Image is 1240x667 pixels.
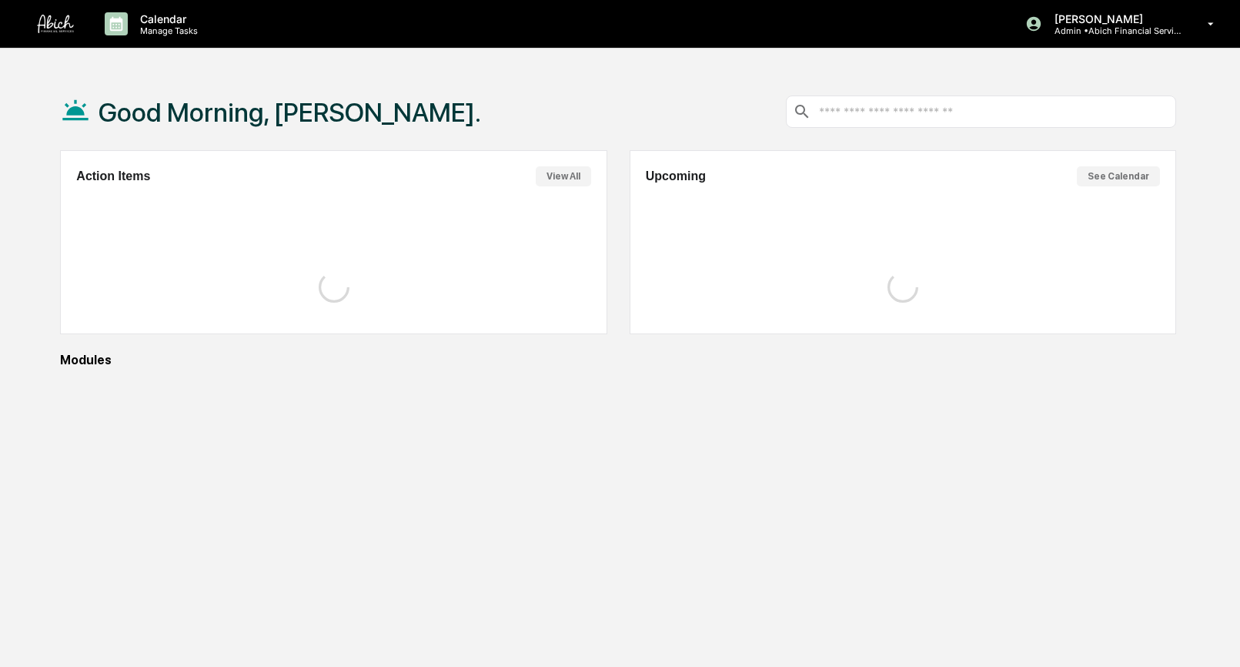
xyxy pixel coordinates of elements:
p: Admin • Abich Financial Services [1042,25,1185,36]
button: View All [536,166,591,186]
img: logo [37,15,74,33]
p: Manage Tasks [128,25,206,36]
p: [PERSON_NAME] [1042,12,1185,25]
h2: Action Items [76,169,150,183]
h1: Good Morning, [PERSON_NAME]. [99,97,481,128]
button: See Calendar [1077,166,1160,186]
p: Calendar [128,12,206,25]
div: Modules [60,353,1176,367]
h2: Upcoming [646,169,706,183]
